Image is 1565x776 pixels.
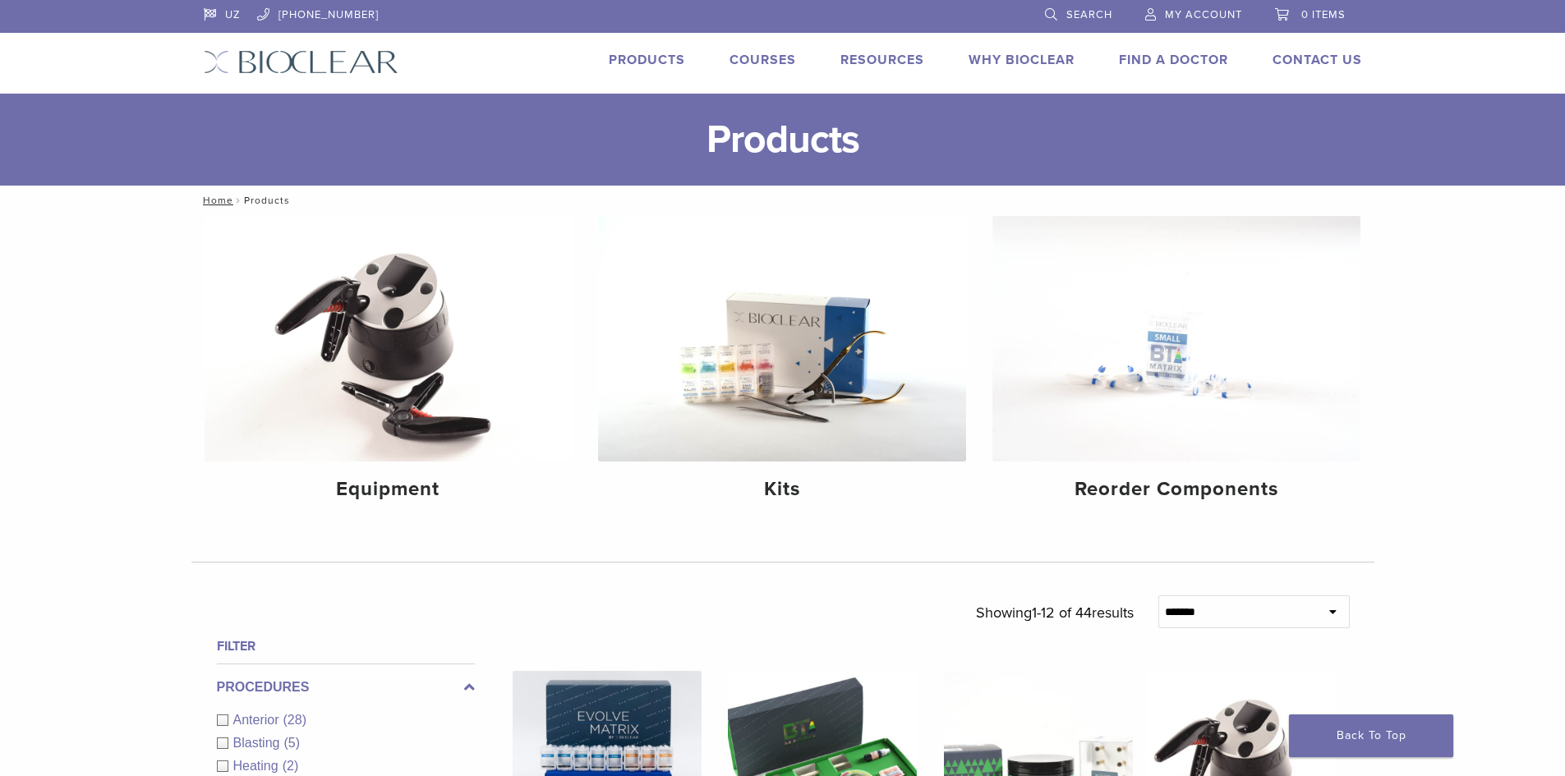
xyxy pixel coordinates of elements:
img: Kits [598,216,966,461]
span: (2) [283,759,299,773]
a: Products [609,52,685,68]
p: Showing results [976,595,1134,630]
span: My Account [1165,8,1242,21]
img: Bioclear [204,50,398,74]
span: 1-12 of 44 [1032,604,1092,622]
nav: Products [191,186,1374,215]
span: / [233,196,244,204]
span: Blasting [233,736,284,750]
a: Find A Doctor [1119,52,1228,68]
h4: Kits [611,475,953,504]
span: Search [1066,8,1112,21]
a: Resources [840,52,924,68]
h4: Filter [217,636,475,656]
a: Contact Us [1273,52,1362,68]
a: Courses [730,52,796,68]
h4: Equipment [218,475,559,504]
a: Home [198,195,233,206]
img: Reorder Components [992,216,1360,461]
span: Anterior [233,713,283,727]
a: Reorder Components [992,216,1360,515]
span: (5) [283,736,300,750]
a: Kits [598,216,966,515]
a: Equipment [205,216,573,515]
label: Procedures [217,677,475,697]
span: 0 items [1301,8,1346,21]
span: (28) [283,713,306,727]
a: Why Bioclear [969,52,1075,68]
a: Back To Top [1289,714,1453,757]
img: Equipment [205,216,573,461]
span: Heating [233,759,283,773]
h4: Reorder Components [1006,475,1347,504]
